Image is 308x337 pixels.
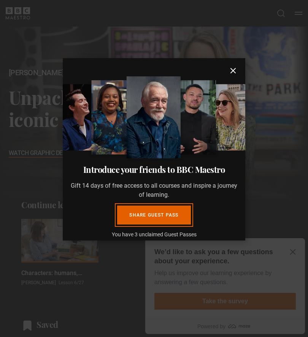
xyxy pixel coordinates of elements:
[12,58,154,74] button: Take the survey
[3,3,163,99] div: Optional study invitation
[69,231,239,239] p: You have 3 unclaimed Guest Passes
[12,33,151,52] p: Help us improve our learning experience by answering a few questions.
[69,164,239,176] h3: Introduce your friends to BBC Maestro
[69,181,239,199] p: Gift 14 days of free access to all courses and inspire a journey of learning.
[148,14,154,20] button: Close Maze Prompt
[117,206,191,225] a: Share guest pass
[3,84,163,99] a: Powered by maze
[12,12,151,30] h2: We’d like to ask you a few questions about your experience.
